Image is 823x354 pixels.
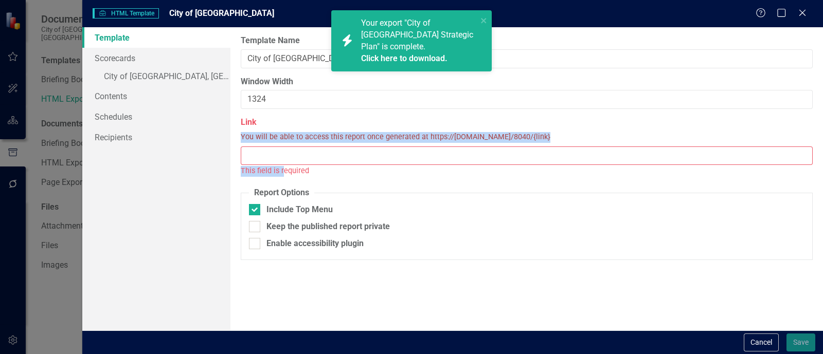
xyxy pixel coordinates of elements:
a: Template [82,27,230,48]
span: HTML Template [93,8,159,18]
label: Window Width [241,76,813,88]
span: You will be able to access this report once generated at https://[DOMAIN_NAME]/8040/{link} [241,132,550,143]
div: Keep the published report private [266,221,390,233]
legend: Report Options [249,187,314,199]
label: Link [241,117,813,128]
span: Your export "City of [GEOGRAPHIC_DATA] Strategic Plan" is complete. [361,18,475,64]
button: close [480,14,488,26]
button: Save [786,333,815,351]
a: Click here to download. [361,53,448,63]
div: Enable accessibility plugin [266,238,364,250]
span: City of [GEOGRAPHIC_DATA] [169,8,274,18]
button: Cancel [744,333,779,351]
a: Contents [82,86,230,106]
a: Schedules [82,106,230,127]
a: Scorecards [82,48,230,68]
div: This field is required [241,165,813,177]
label: Template Name [241,35,813,47]
a: Recipients [82,127,230,147]
a: City of [GEOGRAPHIC_DATA], [GEOGRAPHIC_DATA] [82,68,230,86]
div: Include Top Menu [266,204,333,216]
